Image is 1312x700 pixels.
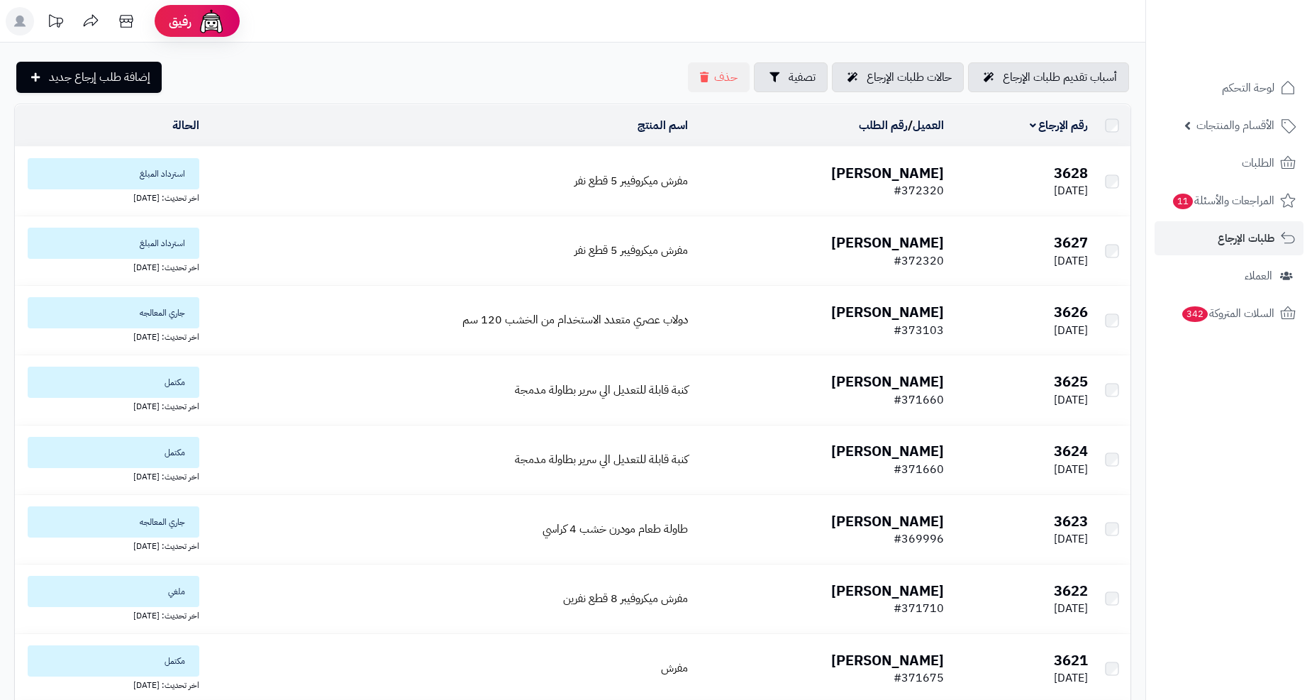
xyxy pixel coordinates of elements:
a: مفرش [661,660,688,677]
a: حالات طلبات الإرجاع [832,62,964,92]
b: 3628 [1054,162,1088,184]
b: [PERSON_NAME] [831,580,944,601]
b: 3626 [1054,301,1088,323]
div: اخر تحديث: [DATE] [21,398,199,413]
span: الأقسام والمنتجات [1196,116,1274,135]
div: اخر تحديث: [DATE] [21,259,199,274]
div: اخر تحديث: [DATE] [21,468,199,483]
span: مكتمل [28,437,199,468]
a: اسم المنتج [638,117,688,134]
img: ai-face.png [197,7,226,35]
a: الحالة [172,117,199,134]
button: تصفية [754,62,828,92]
b: [PERSON_NAME] [831,650,944,671]
b: 3624 [1054,440,1088,462]
span: 342 [1182,306,1208,322]
span: [DATE] [1054,391,1088,409]
a: لوحة التحكم [1155,71,1303,105]
div: اخر تحديث: [DATE] [21,189,199,204]
b: 3623 [1054,511,1088,532]
a: إضافة طلب إرجاع جديد [16,62,162,93]
div: اخر تحديث: [DATE] [21,328,199,343]
span: [DATE] [1054,670,1088,687]
a: المراجعات والأسئلة11 [1155,184,1303,218]
span: لوحة التحكم [1222,78,1274,98]
a: الطلبات [1155,146,1303,180]
span: [DATE] [1054,252,1088,270]
span: رفيق [169,13,191,30]
span: #372320 [894,252,944,270]
div: اخر تحديث: [DATE] [21,607,199,622]
span: [DATE] [1054,600,1088,617]
span: الطلبات [1242,153,1274,173]
a: مفرش ميكروفيبر 5 قطع نفر [574,242,688,259]
b: 3627 [1054,232,1088,253]
b: [PERSON_NAME] [831,162,944,184]
span: 11 [1173,194,1193,209]
span: استرداد المبلغ [28,228,199,259]
b: 3622 [1054,580,1088,601]
a: طلبات الإرجاع [1155,221,1303,255]
span: [DATE] [1054,322,1088,339]
span: تصفية [789,69,816,86]
a: السلات المتروكة342 [1155,296,1303,330]
td: / [694,105,950,146]
span: طلبات الإرجاع [1218,228,1274,248]
span: مكتمل [28,367,199,398]
span: مكتمل [28,645,199,677]
span: المراجعات والأسئلة [1172,191,1274,211]
b: [PERSON_NAME] [831,301,944,323]
a: أسباب تقديم طلبات الإرجاع [968,62,1129,92]
b: [PERSON_NAME] [831,232,944,253]
span: حذف [714,69,738,86]
a: العميل [913,117,944,134]
b: [PERSON_NAME] [831,371,944,392]
a: كنبة قابلة للتعديل الي سرير بطاولة مدمجة [515,382,688,399]
div: اخر تحديث: [DATE] [21,677,199,691]
span: حالات طلبات الإرجاع [867,69,952,86]
button: حذف [688,62,750,92]
div: اخر تحديث: [DATE] [21,538,199,552]
b: [PERSON_NAME] [831,511,944,532]
span: [DATE] [1054,530,1088,548]
span: العملاء [1245,266,1272,286]
span: إضافة طلب إرجاع جديد [49,69,150,86]
span: أسباب تقديم طلبات الإرجاع [1003,69,1117,86]
span: السلات المتروكة [1181,304,1274,323]
a: دولاب عصري متعدد الاستخدام من الخشب 120 سم [462,311,688,328]
span: ملغي [28,576,199,607]
span: استرداد المبلغ [28,158,199,189]
b: 3625 [1054,371,1088,392]
span: #371675 [894,670,944,687]
span: [DATE] [1054,461,1088,478]
span: #373103 [894,322,944,339]
span: #372320 [894,182,944,199]
span: #371660 [894,391,944,409]
a: طاولة طعام مودرن خشب 4 كراسي [543,521,688,538]
span: #371660 [894,461,944,478]
b: [PERSON_NAME] [831,440,944,462]
b: 3621 [1054,650,1088,671]
span: #371710 [894,600,944,617]
a: رقم الإرجاع [1030,117,1089,134]
a: كنبة قابلة للتعديل الي سرير بطاولة مدمجة [515,451,688,468]
a: مفرش ميكروفيبر 5 قطع نفر [574,172,688,189]
span: #369996 [894,530,944,548]
a: رقم الطلب [859,117,908,134]
a: العملاء [1155,259,1303,293]
a: تحديثات المنصة [38,7,73,39]
span: جاري المعالجه [28,297,199,328]
span: [DATE] [1054,182,1088,199]
a: مفرش ميكروفيبر 8 قطع نفرين [563,590,688,607]
span: جاري المعالجه [28,506,199,538]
